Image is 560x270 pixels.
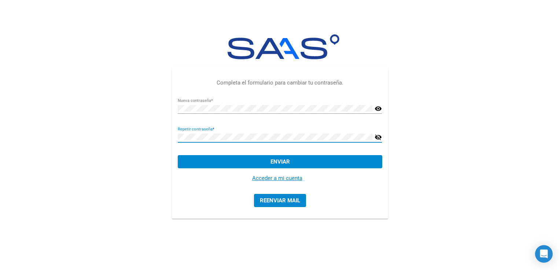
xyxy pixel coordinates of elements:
[260,197,300,204] span: Reenviar mail
[178,79,382,87] p: Completa el formulario para cambiar tu contraseña.
[252,175,302,181] a: Acceder a mi cuenta
[270,158,290,165] span: Enviar
[178,155,382,168] button: Enviar
[375,133,382,142] mat-icon: visibility_off
[254,194,306,207] button: Reenviar mail
[375,104,382,113] mat-icon: visibility
[535,245,553,263] div: Open Intercom Messenger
